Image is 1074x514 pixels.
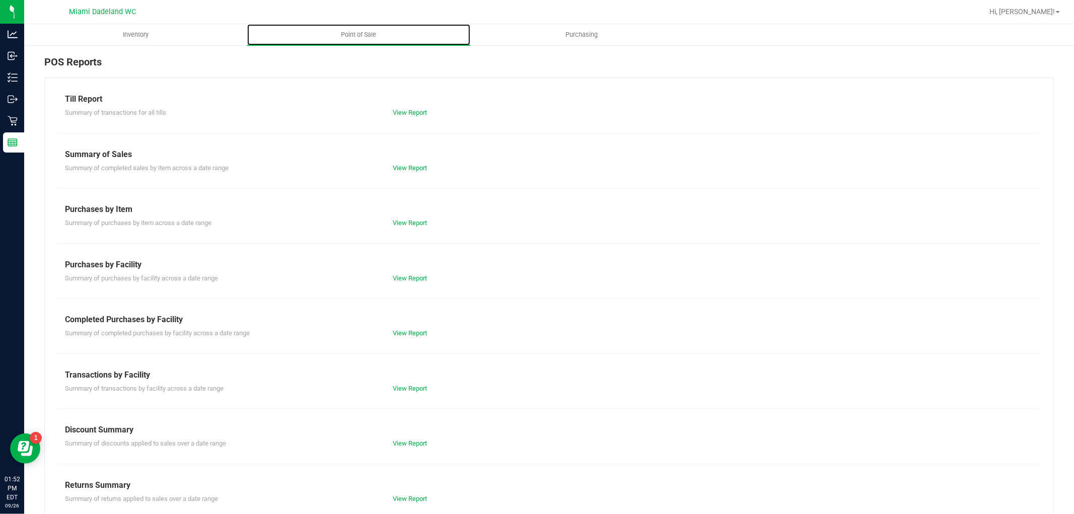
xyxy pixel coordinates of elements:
a: View Report [393,164,427,172]
inline-svg: Retail [8,116,18,126]
span: Summary of discounts applied to sales over a date range [65,439,226,447]
div: Completed Purchases by Facility [65,314,1033,326]
inline-svg: Analytics [8,29,18,39]
div: Summary of Sales [65,149,1033,161]
a: View Report [393,385,427,392]
a: Point of Sale [247,24,470,45]
span: Summary of returns applied to sales over a date range [65,495,218,502]
a: View Report [393,109,427,116]
div: Purchases by Facility [65,259,1033,271]
a: View Report [393,329,427,337]
inline-svg: Reports [8,137,18,148]
div: Returns Summary [65,479,1033,491]
a: View Report [393,219,427,227]
span: Point of Sale [328,30,390,39]
iframe: Resource center [10,433,40,464]
span: Purchasing [552,30,612,39]
a: View Report [393,439,427,447]
span: Summary of completed purchases by facility across a date range [65,329,250,337]
div: Till Report [65,93,1033,105]
iframe: Resource center unread badge [30,432,42,444]
div: Transactions by Facility [65,369,1033,381]
inline-svg: Inbound [8,51,18,61]
span: Miami Dadeland WC [69,8,136,16]
span: Summary of transactions by facility across a date range [65,385,224,392]
inline-svg: Inventory [8,72,18,83]
div: POS Reports [44,54,1054,78]
a: Inventory [24,24,247,45]
span: Summary of purchases by item across a date range [65,219,211,227]
a: Purchasing [470,24,693,45]
p: 01:52 PM EDT [5,475,20,502]
span: Summary of completed sales by item across a date range [65,164,229,172]
div: Purchases by Item [65,203,1033,215]
p: 09/26 [5,502,20,509]
a: View Report [393,274,427,282]
span: Summary of purchases by facility across a date range [65,274,218,282]
a: View Report [393,495,427,502]
span: Inventory [109,30,162,39]
inline-svg: Outbound [8,94,18,104]
span: Hi, [PERSON_NAME]! [989,8,1055,16]
span: Summary of transactions for all tills [65,109,166,116]
div: Discount Summary [65,424,1033,436]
